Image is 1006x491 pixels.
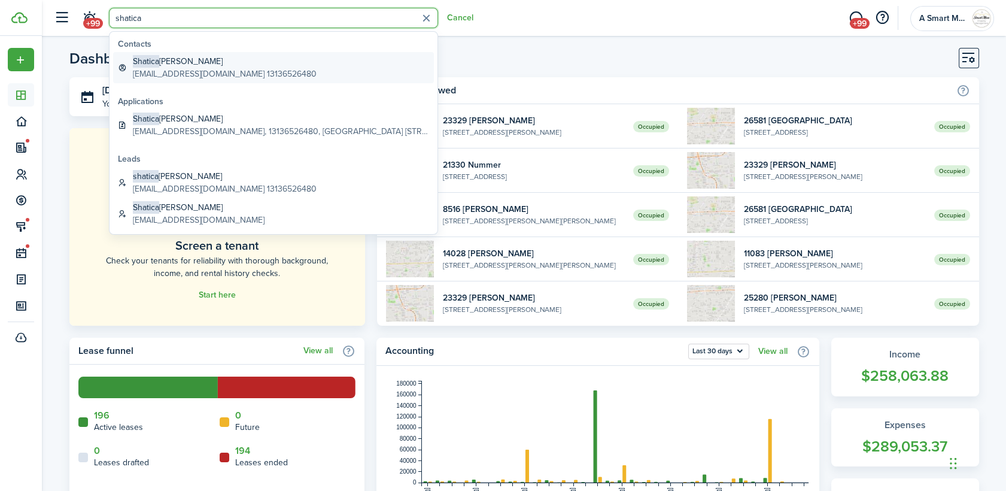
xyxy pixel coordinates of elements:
[413,479,417,486] tspan: 0
[443,292,624,304] widget-list-item-title: 23329 [PERSON_NAME]
[133,125,429,138] global-search-item-description: [EMAIL_ADDRESS][DOMAIN_NAME], 13136526480, [GEOGRAPHIC_DATA] [STREET_ADDRESS]
[844,3,867,34] a: Messaging
[133,113,159,125] span: Shatica
[386,285,434,322] img: 1
[118,38,434,50] global-search-list-title: Contacts
[417,9,436,28] button: Clear search
[199,290,236,300] a: Start here
[400,468,417,475] tspan: 20000
[396,413,417,420] tspan: 120000
[109,8,438,28] input: Search for anything...
[400,457,417,464] tspan: 40000
[443,171,624,182] widget-list-item-description: [STREET_ADDRESS]
[133,170,159,183] span: shatica
[946,434,1006,491] iframe: Chat Widget
[396,424,417,431] tspan: 100000
[934,254,970,265] span: Occupied
[133,183,317,195] global-search-item-description: [EMAIL_ADDRESS][DOMAIN_NAME] 13136526480
[102,83,357,98] h3: [DATE], [DATE]
[94,456,149,469] home-widget-title: Leases drafted
[633,298,669,310] span: Occupied
[133,113,429,125] global-search-item-title: [PERSON_NAME]
[443,114,624,127] widget-list-item-title: 23329 [PERSON_NAME]
[303,346,333,356] a: View all
[133,55,317,68] global-search-item-title: [PERSON_NAME]
[687,241,735,277] img: 1
[950,445,957,481] div: Drag
[113,167,434,198] a: shatica[PERSON_NAME][EMAIL_ADDRESS][DOMAIN_NAME] 13136526480
[396,391,417,398] tspan: 160000
[934,121,970,132] span: Occupied
[400,435,417,442] tspan: 80000
[386,83,950,98] home-widget-title: Recently viewed
[102,98,219,110] p: You have for .
[447,13,473,23] button: Cancel
[133,201,265,214] global-search-item-title: [PERSON_NAME]
[133,55,159,68] span: Shatica
[687,108,735,144] img: 1
[443,216,624,226] widget-list-item-description: [STREET_ADDRESS][PERSON_NAME][PERSON_NAME]
[843,435,967,458] widget-stats-count: $289,053.37
[133,201,159,214] span: Shatica
[744,216,925,226] widget-list-item-description: [STREET_ADDRESS]
[744,171,925,182] widget-list-item-description: [STREET_ADDRESS][PERSON_NAME]
[633,210,669,221] span: Occupied
[11,12,28,23] img: TenantCloud
[113,52,434,83] a: Shatica[PERSON_NAME][EMAIL_ADDRESS][DOMAIN_NAME] 13136526480
[50,7,73,29] button: Open sidebar
[396,380,417,387] tspan: 180000
[94,421,143,434] home-widget-title: Active leases
[687,285,735,322] img: 1
[919,14,967,23] span: A Smart Move Property Management
[133,68,317,80] global-search-item-description: [EMAIL_ADDRESS][DOMAIN_NAME] 13136526480
[443,247,624,260] widget-list-item-title: 14028 [PERSON_NAME]
[744,159,925,171] widget-list-item-title: 23329 [PERSON_NAME]
[385,344,682,359] home-widget-title: Accounting
[118,95,434,108] global-search-list-title: Applications
[744,203,925,216] widget-list-item-title: 26581 [GEOGRAPHIC_DATA]
[396,402,417,409] tspan: 140000
[687,196,735,233] img: 1
[934,165,970,177] span: Occupied
[633,254,669,265] span: Occupied
[843,365,967,387] widget-stats-count: $258,063.88
[78,344,297,358] home-widget-title: Lease funnel
[831,338,979,396] a: Income$258,063.88
[744,114,925,127] widget-list-item-title: 26581 [GEOGRAPHIC_DATA]
[113,198,434,229] a: Shatica[PERSON_NAME][EMAIL_ADDRESS][DOMAIN_NAME]
[872,8,892,28] button: Open resource center
[83,18,103,29] span: +99
[850,18,870,29] span: +99
[687,152,735,189] img: 1
[133,170,317,183] global-search-item-title: [PERSON_NAME]
[443,304,624,315] widget-list-item-description: [STREET_ADDRESS][PERSON_NAME]
[744,304,925,315] widget-list-item-description: [STREET_ADDRESS][PERSON_NAME]
[8,48,34,71] button: Open menu
[744,247,925,260] widget-list-item-title: 11083 [PERSON_NAME]
[934,210,970,221] span: Occupied
[96,254,339,280] home-placeholder-description: Check your tenants for reliability with thorough background, income, and rental history checks.
[386,241,434,277] img: 1
[443,127,624,138] widget-list-item-description: [STREET_ADDRESS][PERSON_NAME]
[133,214,265,226] global-search-item-description: [EMAIL_ADDRESS][DOMAIN_NAME]
[235,445,250,456] a: 194
[443,203,624,216] widget-list-item-title: 8516 [PERSON_NAME]
[235,410,241,421] a: 0
[443,260,624,271] widget-list-item-description: [STREET_ADDRESS][PERSON_NAME][PERSON_NAME]
[972,9,991,28] img: A Smart Move Property Management
[744,127,925,138] widget-list-item-description: [STREET_ADDRESS]
[688,344,749,359] button: Open menu
[443,159,624,171] widget-list-item-title: 21330 Nummer
[688,344,749,359] button: Last 30 days
[175,237,259,254] home-placeholder-title: Screen a tenant
[633,165,669,177] span: Occupied
[118,153,434,165] global-search-list-title: Leads
[633,121,669,132] span: Occupied
[235,421,260,434] home-widget-title: Future
[94,445,100,456] a: 0
[959,48,979,68] button: Customise
[69,51,143,66] header-page-title: Dashboard
[78,3,101,34] a: Notifications
[113,110,434,141] a: Shatica[PERSON_NAME][EMAIL_ADDRESS][DOMAIN_NAME], 13136526480, [GEOGRAPHIC_DATA] [STREET_ADDRESS]
[744,292,925,304] widget-list-item-title: 25280 [PERSON_NAME]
